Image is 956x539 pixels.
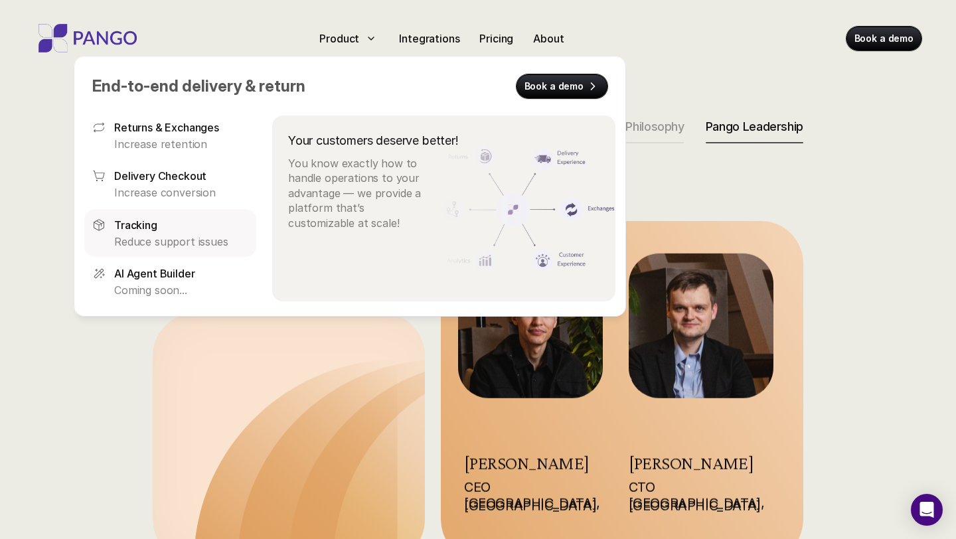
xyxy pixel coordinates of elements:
p: You know exactly how to handle operations to your advantage — we provide a platform that’s custom... [288,156,432,230]
a: [PERSON_NAME] [464,453,590,473]
div: Open Intercom Messenger [911,494,943,526]
a: [PERSON_NAME] [629,453,754,473]
p: Product [319,31,359,46]
a: TrackingReduce support issues [84,208,256,256]
p: Reduce support issues [114,234,248,248]
p: AI Agent Builder [114,266,195,281]
span: return [259,76,305,96]
a: Returns & ExchangesIncrease retention [84,112,256,159]
p: Book a demo [854,32,914,45]
p: About [533,31,564,46]
a: Book a demo [517,74,607,98]
a: CTO [629,479,655,495]
p: Philosophy [625,119,684,134]
p: Pango Leadership [706,119,803,134]
p: Book a demo [524,80,584,93]
span: delivery [182,76,242,96]
p: Coming soon... [114,283,248,297]
a: Integrations [394,28,465,49]
a: [GEOGRAPHIC_DATA], [GEOGRAPHIC_DATA] [464,495,603,514]
a: Pricing [474,28,518,49]
p: Increase retention [114,137,248,151]
a: Book a demo [846,27,921,50]
span: & [245,76,256,96]
a: Delivery CheckoutIncrease conversion [84,160,256,208]
p: Delivery Checkout [114,168,206,184]
a: About [528,28,569,49]
p: Increase conversion [114,185,248,200]
span: End-to-end [92,76,179,96]
a: CEO [464,479,491,495]
p: Pricing [479,31,513,46]
p: Returns & Exchanges [114,119,219,135]
p: Tracking [114,216,157,232]
p: Your customers deserve better! [288,131,459,149]
a: [GEOGRAPHIC_DATA], [GEOGRAPHIC_DATA] [629,495,768,514]
p: Integrations [399,31,459,46]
